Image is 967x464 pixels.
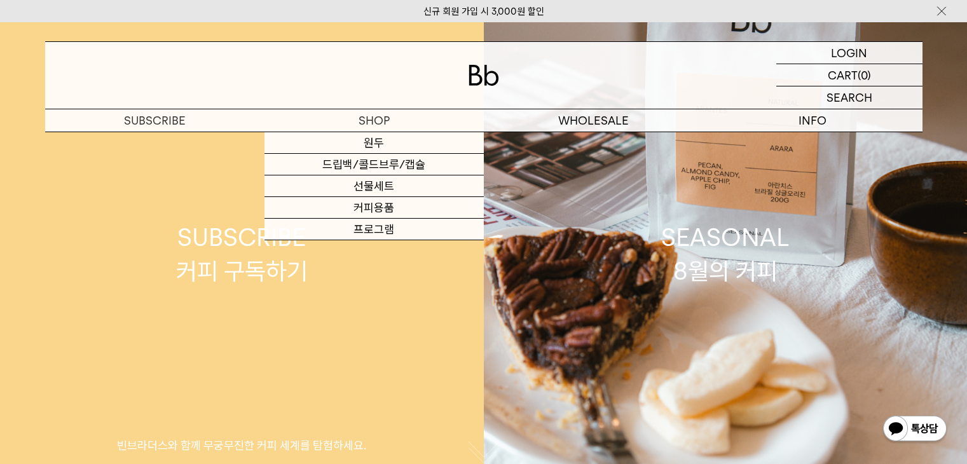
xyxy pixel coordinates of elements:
a: LOGIN [776,42,922,64]
p: LOGIN [831,42,867,64]
div: SUBSCRIBE 커피 구독하기 [176,221,308,288]
img: 카카오톡 채널 1:1 채팅 버튼 [882,414,948,445]
a: 신규 회원 가입 시 3,000원 할인 [423,6,544,17]
div: SEASONAL 8월의 커피 [661,221,790,288]
a: 드립백/콜드브루/캡슐 [264,154,484,175]
p: WHOLESALE [484,109,703,132]
p: SEARCH [826,86,872,109]
a: SHOP [264,109,484,132]
p: (0) [858,64,871,86]
a: 커피용품 [264,197,484,219]
a: 프로그램 [264,219,484,240]
p: INFO [703,109,922,132]
a: 선물세트 [264,175,484,197]
a: SUBSCRIBE [45,109,264,132]
img: 로고 [469,65,499,86]
p: CART [828,64,858,86]
a: 원두 [264,132,484,154]
a: CART (0) [776,64,922,86]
